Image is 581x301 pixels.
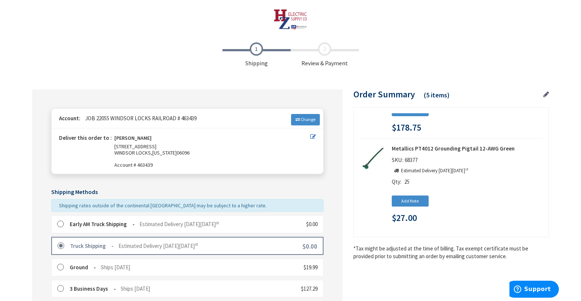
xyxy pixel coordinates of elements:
span: Ships [DATE] [121,285,150,292]
span: 68377 [403,156,419,163]
span: 25 [404,178,409,185]
span: $0.00 [302,242,317,250]
span: Review & Payment [291,42,359,68]
strong: Early AM Truck Shipping [70,221,135,228]
span: [STREET_ADDRESS] [114,143,156,150]
span: Qty [392,178,400,185]
span: (5 items) [424,91,450,99]
strong: Metallics PT4012 Grounding Pigtail 12-AWG Green [392,145,543,152]
span: $0.00 [306,221,318,228]
span: $27.00 [392,213,417,223]
a: Change [291,114,320,125]
h5: Shipping Methods [51,189,324,196]
strong: [PERSON_NAME] [114,135,152,143]
sup: st [195,242,198,247]
: *Tax might be adjusted at the time of billing. Tax exempt certificate must be provided prior to s... [353,245,549,260]
span: Order Summary [353,89,415,100]
span: JOB 22055 WINDSOR LOCKS RAILROAD # 463439 [82,115,197,122]
span: Ships [DATE] [101,264,130,271]
img: HZ Electric Supply [274,9,307,30]
span: 06096 [177,149,190,156]
iframe: Opens a widget where you can find more information [509,281,559,299]
strong: Deliver this order to : [59,134,112,141]
img: Metallics PT4012 Grounding Pigtail 12-AWG Green [362,148,385,170]
sup: st [216,220,219,225]
span: $19.99 [304,264,318,271]
span: Change [301,117,315,122]
span: [US_STATE] [152,149,177,156]
span: $127.29 [301,285,318,292]
span: Shipping [222,42,291,68]
p: Estimated Delivery [DATE][DATE] [392,167,468,174]
span: Account # 463439 [114,162,310,168]
span: Shipping rates outside of the continental [GEOGRAPHIC_DATA] may be subject to a higher rate. [59,202,267,209]
span: $178.75 [392,123,421,132]
strong: Account: [59,115,80,122]
div: SKU: [392,156,419,166]
strong: Ground [70,264,96,271]
span: Estimated Delivery [DATE][DATE] [139,221,219,228]
strong: Truck Shipping [70,242,114,249]
span: Estimated Delivery [DATE][DATE] [118,242,198,249]
span: WINDSOR LOCKS, [114,149,152,156]
strong: 3 Business Days [70,285,116,292]
sup: st [465,167,468,172]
